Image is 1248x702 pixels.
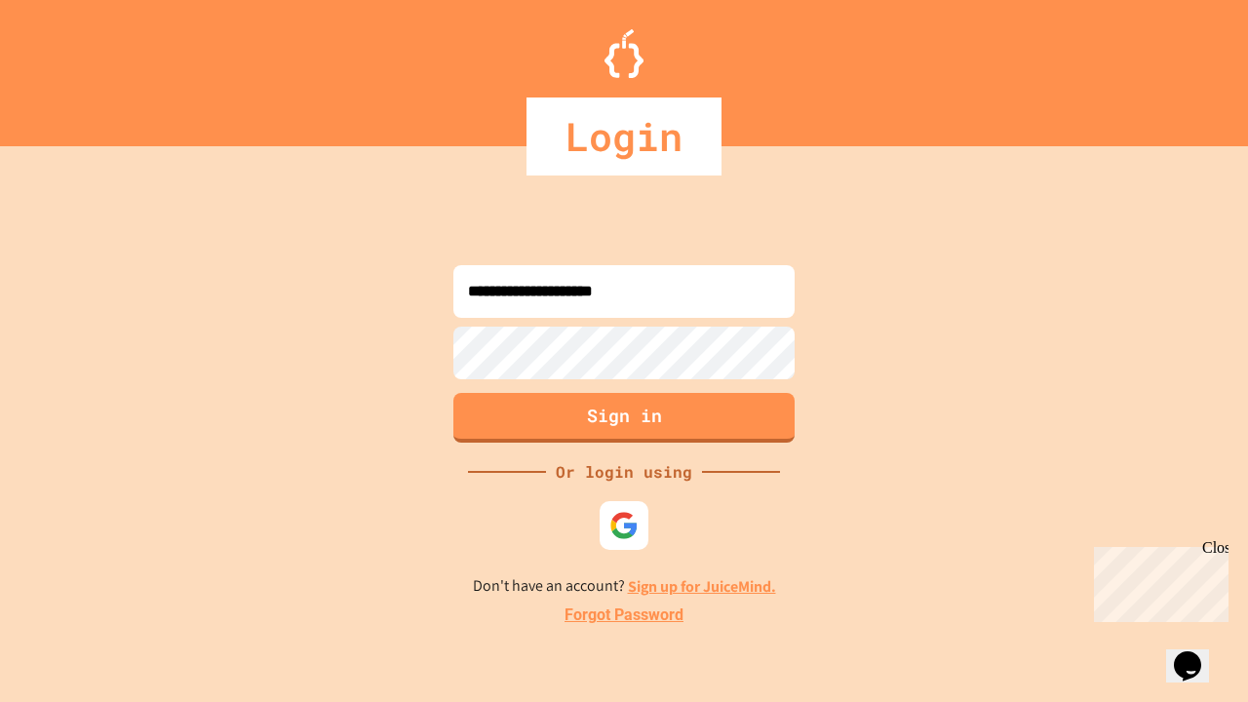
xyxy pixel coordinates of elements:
div: Chat with us now!Close [8,8,135,124]
a: Sign up for JuiceMind. [628,576,776,597]
div: Or login using [546,460,702,484]
iframe: chat widget [1166,624,1228,682]
img: Logo.svg [604,29,643,78]
a: Forgot Password [565,604,683,627]
div: Login [526,97,721,175]
iframe: chat widget [1086,539,1228,622]
p: Don't have an account? [473,574,776,599]
img: google-icon.svg [609,511,639,540]
button: Sign in [453,393,795,443]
